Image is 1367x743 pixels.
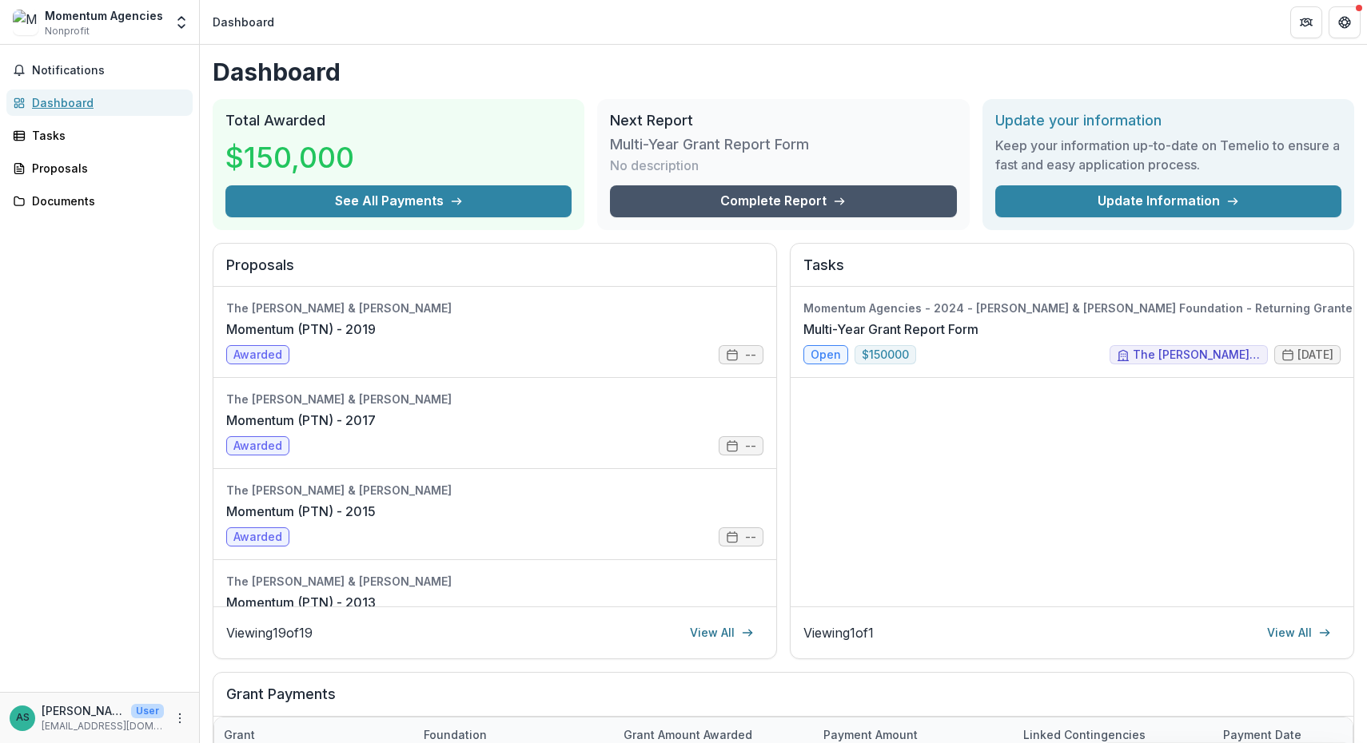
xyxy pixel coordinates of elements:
[680,620,763,646] a: View All
[610,156,699,175] p: No description
[6,89,193,116] a: Dashboard
[170,709,189,728] button: More
[6,155,193,181] a: Proposals
[6,58,193,83] button: Notifications
[995,185,1341,217] a: Update Information
[614,726,762,743] div: Grant amount awarded
[1290,6,1322,38] button: Partners
[214,726,265,743] div: Grant
[32,64,186,77] span: Notifications
[610,185,956,217] a: Complete Report
[42,719,164,733] p: [EMAIL_ADDRESS][DOMAIN_NAME]
[6,188,193,214] a: Documents
[1014,726,1155,743] div: Linked Contingencies
[803,320,978,339] a: Multi-Year Grant Report Form
[225,185,572,217] button: See All Payments
[225,136,354,179] h3: $150,000
[42,702,125,719] p: [PERSON_NAME]
[226,411,376,430] a: Momentum (PTN) - 2017
[170,6,193,38] button: Open entity switcher
[131,704,164,718] p: User
[803,623,874,642] p: Viewing 1 of 1
[226,685,1341,716] h2: Grant Payments
[213,14,274,30] div: Dashboard
[225,112,572,129] h2: Total Awarded
[206,10,281,34] nav: breadcrumb
[414,726,496,743] div: Foundation
[45,24,90,38] span: Nonprofit
[226,320,376,339] a: Momentum (PTN) - 2019
[213,58,1354,86] h1: Dashboard
[1214,726,1311,743] div: Payment date
[226,593,376,612] a: Momentum (PTN) - 2013
[32,94,180,111] div: Dashboard
[1257,620,1341,646] a: View All
[226,623,313,642] p: Viewing 19 of 19
[803,256,1341,287] h2: Tasks
[45,7,163,24] div: Momentum Agencies
[610,112,956,129] h2: Next Report
[1329,6,1361,38] button: Get Help
[32,193,180,209] div: Documents
[32,160,180,177] div: Proposals
[16,713,30,723] div: Amy Simons
[226,502,376,521] a: Momentum (PTN) - 2015
[32,127,180,144] div: Tasks
[226,256,763,287] h2: Proposals
[6,122,193,149] a: Tasks
[13,10,38,35] img: Momentum Agencies
[610,136,809,153] h3: Multi-Year Grant Report Form
[995,136,1341,174] h3: Keep your information up-to-date on Temelio to ensure a fast and easy application process.
[814,726,927,743] div: Payment Amount
[995,112,1341,129] h2: Update your information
